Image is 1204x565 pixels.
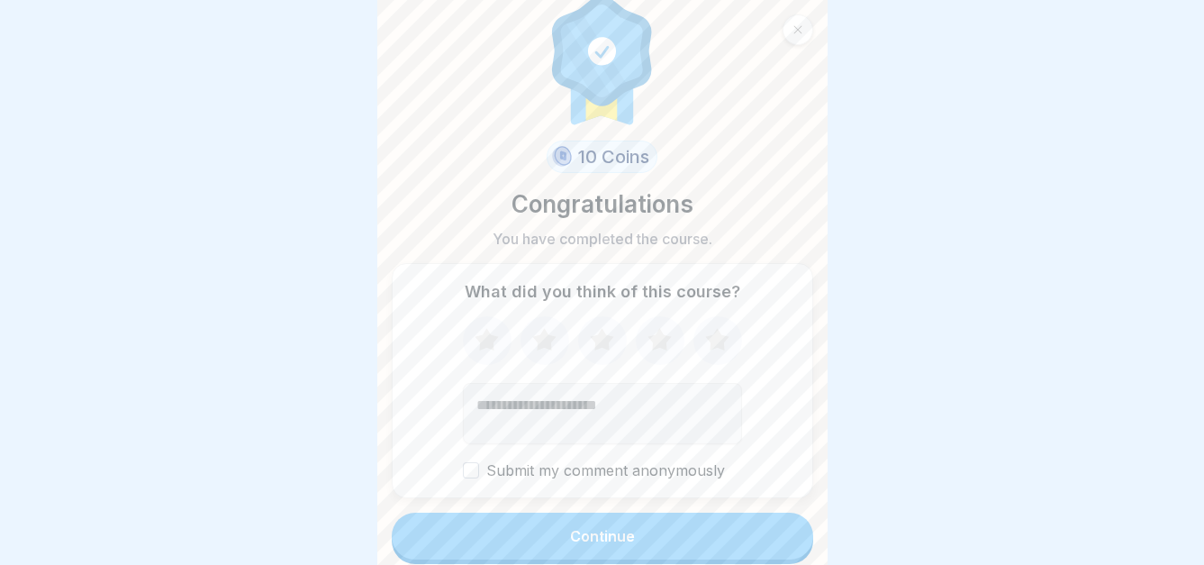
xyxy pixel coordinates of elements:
[463,462,479,478] button: Submit my comment anonymously
[570,528,635,544] div: Continue
[511,187,693,222] p: Congratulations
[549,143,575,170] img: coin.svg
[465,282,740,302] p: What did you think of this course?
[493,229,712,249] p: You have completed the course.
[463,383,742,444] textarea: Add comment (optional)
[392,513,813,560] button: Continue
[547,141,658,173] div: 10 Coins
[463,462,742,479] label: Submit my comment anonymously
